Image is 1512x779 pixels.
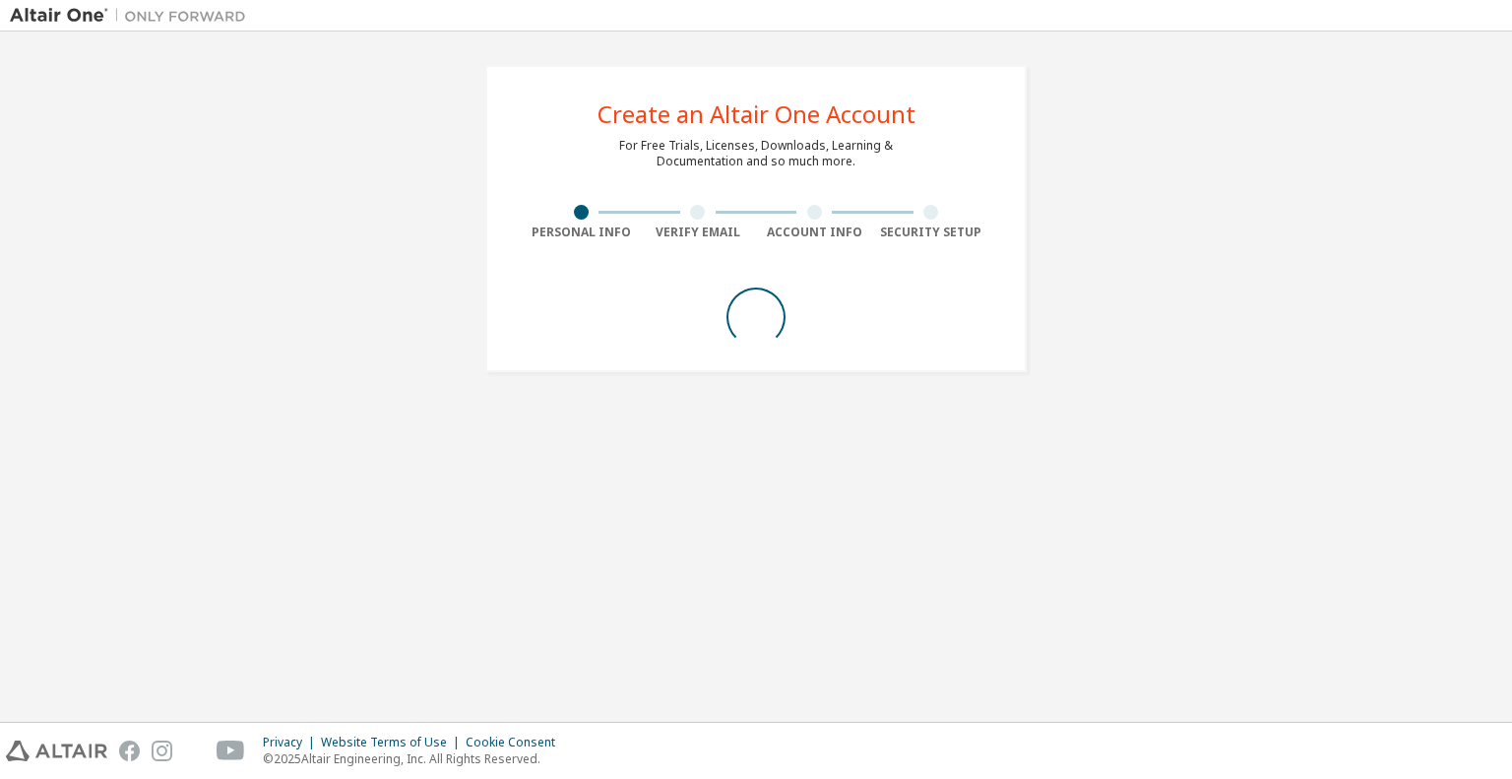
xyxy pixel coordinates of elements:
img: instagram.svg [152,741,172,761]
div: Privacy [263,735,321,750]
img: altair_logo.svg [6,741,107,761]
div: Cookie Consent [466,735,567,750]
div: Create an Altair One Account [598,102,915,126]
div: Personal Info [523,225,640,240]
div: Security Setup [873,225,990,240]
div: Verify Email [640,225,757,240]
img: Altair One [10,6,256,26]
p: © 2025 Altair Engineering, Inc. All Rights Reserved. [263,750,567,767]
img: facebook.svg [119,741,140,761]
div: Account Info [756,225,873,240]
div: Website Terms of Use [321,735,466,750]
img: youtube.svg [217,741,245,761]
div: For Free Trials, Licenses, Downloads, Learning & Documentation and so much more. [619,138,893,169]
